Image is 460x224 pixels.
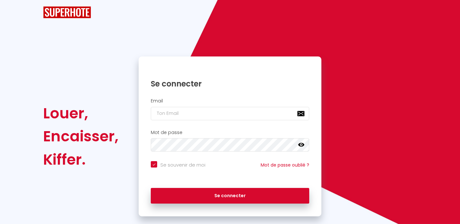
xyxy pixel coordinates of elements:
a: Mot de passe oublié ? [261,162,309,168]
h2: Mot de passe [151,130,309,135]
div: Kiffer. [43,148,119,171]
input: Ton Email [151,107,309,120]
img: SuperHote logo [43,6,91,18]
h2: Email [151,98,309,104]
div: Encaisser, [43,125,119,148]
button: Se connecter [151,188,309,204]
div: Louer, [43,102,119,125]
h1: Se connecter [151,79,309,89]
